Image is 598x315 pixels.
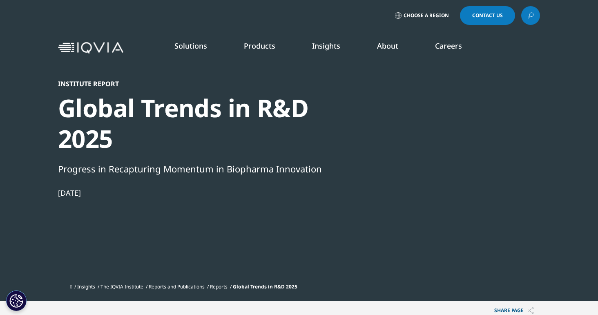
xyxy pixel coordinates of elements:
[210,283,228,290] a: Reports
[77,283,95,290] a: Insights
[244,41,275,51] a: Products
[312,41,340,51] a: Insights
[435,41,462,51] a: Careers
[58,80,338,88] div: Institute Report
[528,307,534,314] img: Share PAGE
[174,41,207,51] a: Solutions
[460,6,515,25] a: Contact Us
[149,283,205,290] a: Reports and Publications
[472,13,503,18] span: Contact Us
[404,12,449,19] span: Choose a Region
[233,283,297,290] span: Global Trends in R&D 2025
[58,42,123,54] img: IQVIA Healthcare Information Technology and Pharma Clinical Research Company
[58,188,338,198] div: [DATE]
[127,29,540,67] nav: Primary
[100,283,143,290] a: The IQVIA Institute
[58,162,338,176] div: Progress in Recapturing Momentum in Biopharma Innovation
[58,93,338,154] div: Global Trends in R&D 2025
[377,41,398,51] a: About
[6,290,27,311] button: Cookie Settings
